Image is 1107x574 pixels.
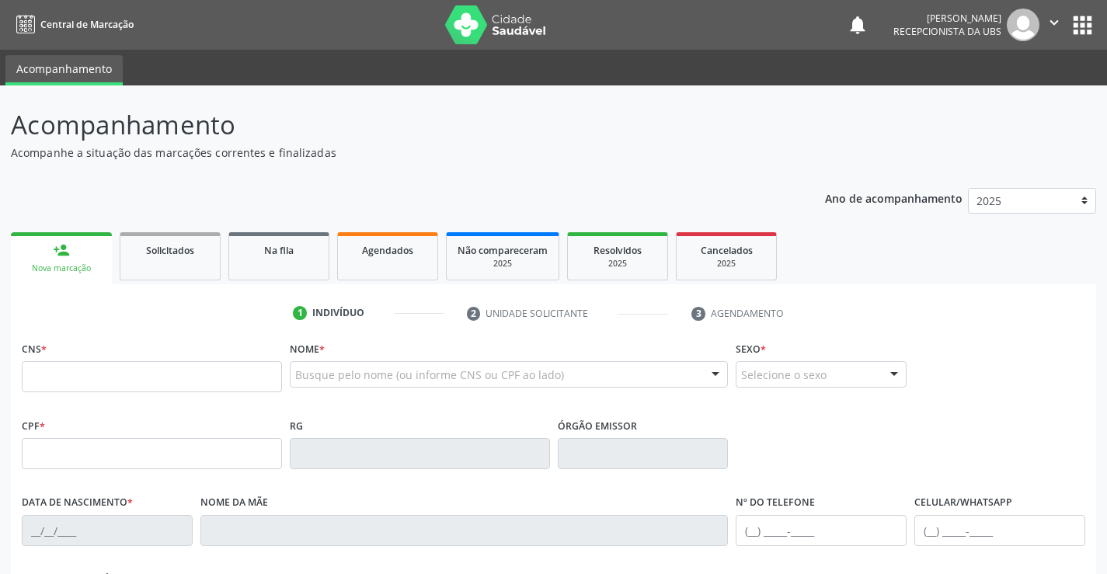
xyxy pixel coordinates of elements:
p: Ano de acompanhamento [825,188,963,207]
input: (__) _____-_____ [736,515,907,546]
img: img [1007,9,1039,41]
div: 2025 [579,258,656,270]
input: (__) _____-_____ [914,515,1085,546]
span: Cancelados [701,244,753,257]
p: Acompanhamento [11,106,771,144]
span: Não compareceram [458,244,548,257]
span: Selecione o sexo [741,367,827,383]
label: Data de nascimento [22,491,133,515]
label: Nº do Telefone [736,491,815,515]
p: Acompanhe a situação das marcações correntes e finalizadas [11,144,771,161]
div: person_add [53,242,70,259]
label: Nome [290,337,325,361]
label: Órgão emissor [558,414,637,438]
span: Solicitados [146,244,194,257]
label: CNS [22,337,47,361]
div: Nova marcação [22,263,101,274]
span: Busque pelo nome (ou informe CNS ou CPF ao lado) [295,367,564,383]
span: Na fila [264,244,294,257]
input: __/__/____ [22,515,193,546]
i:  [1046,14,1063,31]
span: Resolvidos [594,244,642,257]
div: 2025 [458,258,548,270]
button: notifications [847,14,869,36]
label: CPF [22,414,45,438]
div: Indivíduo [312,306,364,320]
label: Celular/WhatsApp [914,491,1012,515]
label: Nome da mãe [200,491,268,515]
a: Acompanhamento [5,55,123,85]
label: RG [290,414,303,438]
span: Agendados [362,244,413,257]
span: Central de Marcação [40,18,134,31]
span: Recepcionista da UBS [893,25,1001,38]
div: 1 [293,306,307,320]
label: Sexo [736,337,766,361]
a: Central de Marcação [11,12,134,37]
button:  [1039,9,1069,41]
div: [PERSON_NAME] [893,12,1001,25]
button: apps [1069,12,1096,39]
div: 2025 [688,258,765,270]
